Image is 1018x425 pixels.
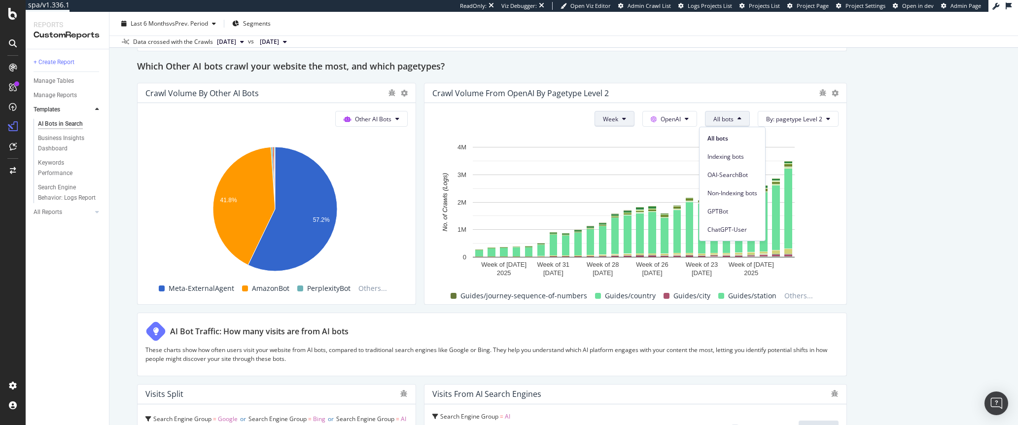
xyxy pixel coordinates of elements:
[38,119,102,129] a: AI Bots in Search
[561,2,611,10] a: Open Viz Editor
[605,290,656,302] span: Guides/country
[787,2,829,10] a: Project Page
[34,20,101,30] div: Reports
[220,197,237,204] text: 41.8%
[749,2,780,9] span: Projects List
[34,105,92,115] a: Templates
[313,216,330,223] text: 57.2%
[728,290,776,302] span: Guides/station
[396,415,399,423] span: =
[432,142,835,280] svg: A chart.
[248,37,256,46] span: vs
[34,30,101,41] div: CustomReports
[941,2,981,10] a: Admin Page
[836,2,885,10] a: Project Settings
[133,37,213,46] div: Data crossed with the Crawls
[213,415,216,423] span: =
[308,415,312,423] span: =
[213,36,248,48] button: [DATE]
[593,269,613,277] text: [DATE]
[441,173,449,231] text: No. of Crawls (Logs)
[34,90,102,101] a: Manage Reports
[707,225,757,234] span: ChatGPT-User
[831,390,839,397] div: bug
[457,198,466,206] text: 2M
[618,2,671,10] a: Admin Crawl List
[893,2,934,10] a: Open in dev
[34,90,77,101] div: Manage Reports
[587,261,619,268] text: Week of 28
[628,2,671,9] span: Admin Crawl List
[307,283,351,294] span: PerplexityBot
[713,115,734,123] span: All bots
[673,290,710,302] span: Guides/city
[34,207,92,217] a: All Reports
[500,412,503,421] span: =
[440,412,498,421] span: Search Engine Group
[248,415,307,423] span: Search Engine Group
[595,111,634,127] button: Week
[707,152,757,161] span: Indexing bots
[240,415,246,423] span: or
[501,2,537,10] div: Viz Debugger:
[457,171,466,178] text: 3M
[256,36,291,48] button: [DATE]
[457,143,466,151] text: 4M
[707,134,757,143] span: All bots
[401,415,406,423] span: AI
[145,88,259,98] div: Crawl Volume by Other AI Bots
[38,182,102,203] a: Search Engine Behavior: Logs Report
[117,16,220,32] button: Last 6 MonthsvsPrev. Period
[38,158,102,178] a: Keywords Performance
[642,269,663,277] text: [DATE]
[457,226,466,233] text: 1M
[537,261,570,268] text: Week of 31
[497,269,511,277] text: 2025
[432,389,541,399] div: Visits from AI Search Engines
[145,346,839,362] p: These charts show how often users visit your website from AI bots, compared to traditional search...
[335,111,408,127] button: Other AI Bots
[570,2,611,9] span: Open Viz Editor
[217,37,236,46] span: 2025 Aug. 11th
[758,111,839,127] button: By: pagetype Level 2
[34,57,102,68] a: + Create Report
[38,158,93,178] div: Keywords Performance
[780,290,817,302] span: Others...
[661,115,681,123] span: OpenAI
[642,111,697,127] button: OpenAI
[845,2,885,9] span: Project Settings
[34,76,102,86] a: Manage Tables
[636,261,669,268] text: Week of 26
[543,269,563,277] text: [DATE]
[505,412,510,421] span: AI
[766,115,822,123] span: By: pagetype Level 2
[739,2,780,10] a: Projects List
[137,83,416,305] div: Crawl Volume by Other AI BotsOther AI BotsA chart.Meta-ExternalAgentAmazonBotPerplexityBotOthers...
[460,2,487,10] div: ReadOnly:
[678,2,732,10] a: Logs Projects List
[819,89,827,96] div: bug
[950,2,981,9] span: Admin Page
[218,415,238,423] span: Google
[707,207,757,216] span: GPTBot
[169,283,234,294] span: Meta-ExternalAgent
[744,269,759,277] text: 2025
[137,313,847,376] div: AI Bot Traffic: How many visits are from AI botsThese charts show how often users visit your webs...
[131,19,169,28] span: Last 6 Months
[432,88,609,98] div: Crawl Volume from OpenAI by pagetype Level 2
[145,389,183,399] div: Visits Split
[328,415,334,423] span: or
[692,269,712,277] text: [DATE]
[170,326,349,337] div: AI Bot Traffic: How many visits are from AI bots
[34,105,60,115] div: Templates
[313,415,325,423] span: Bing
[729,261,774,268] text: Week of [DATE]
[145,142,405,280] svg: A chart.
[688,2,732,9] span: Logs Projects List
[169,19,208,28] span: vs Prev. Period
[228,16,275,32] button: Segments
[38,119,83,129] div: AI Bots in Search
[243,19,271,28] span: Segments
